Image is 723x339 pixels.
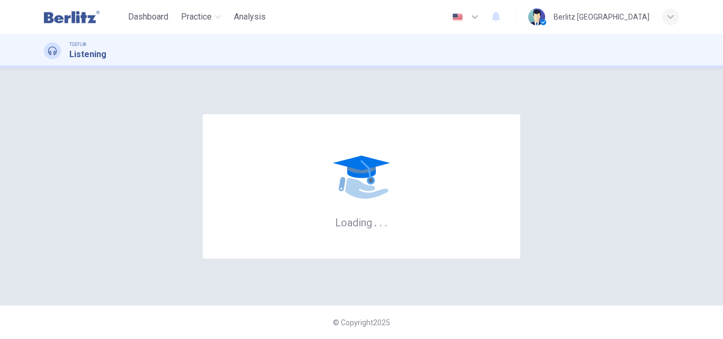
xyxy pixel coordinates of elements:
div: Berlitz [GEOGRAPHIC_DATA] [554,11,649,23]
h6: . [384,213,388,230]
button: Dashboard [124,7,173,26]
h1: Listening [69,48,106,61]
img: Berlitz Latam logo [44,6,100,28]
h6: Loading [335,215,388,229]
a: Berlitz Latam logo [44,6,124,28]
button: Analysis [230,7,270,26]
h6: . [379,213,383,230]
button: Practice [177,7,225,26]
span: Dashboard [128,11,168,23]
span: © Copyright 2025 [333,318,390,327]
h6: . [374,213,377,230]
span: TOEFL® [69,41,86,48]
span: Analysis [234,11,266,23]
span: Practice [181,11,212,23]
img: Profile picture [528,8,545,25]
img: en [451,13,464,21]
